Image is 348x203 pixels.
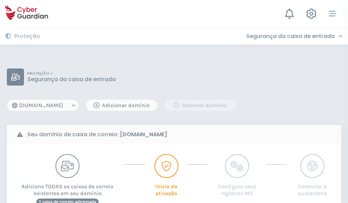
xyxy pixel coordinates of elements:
p: Gerenciar a quarentena [294,178,331,197]
p: Segurança da caixa de entrada [27,76,116,83]
button: Gerenciar a quarentena [294,154,331,197]
p: Adicione TODAS as caixas de correio existentes em seu domínio [17,178,118,197]
button: Configure seus registros MX [215,154,260,197]
button: Início da ativação [152,154,180,197]
button: Adicionar domínio [86,99,158,111]
b: Seu domínio de caixa de correio: [27,130,167,139]
h3: Proteção [14,33,40,40]
strong: [DOMAIN_NAME] [120,130,167,138]
h3: Segurança da caixa de entrada [246,33,335,40]
p: PROTEÇÃO > [27,71,116,76]
div: Remover domínio [170,101,231,110]
button: Remover domínio [164,99,236,111]
div: Segurança da caixa de entrada [246,33,343,40]
p: Início da ativação [152,178,180,197]
div: Adicionar domínio [91,101,152,110]
p: Configure seus registros MX [215,178,260,197]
